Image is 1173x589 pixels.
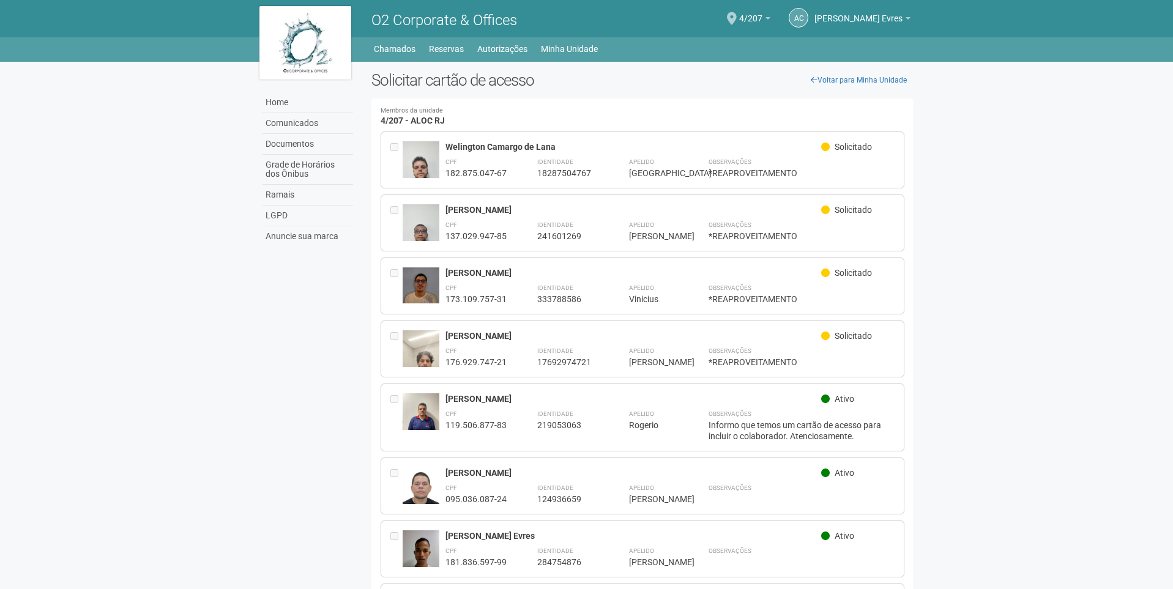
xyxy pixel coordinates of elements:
[403,267,439,303] img: user.jpg
[390,530,403,568] div: Entre em contato com a Aministração para solicitar o cancelamento ou 2a via
[629,347,654,354] strong: Apelido
[629,357,678,368] div: [PERSON_NAME]
[835,142,872,152] span: Solicitado
[429,40,464,57] a: Reservas
[390,467,403,505] div: Entre em contato com a Aministração para solicitar o cancelamento ou 2a via
[739,2,762,23] span: 4/207
[709,347,751,354] strong: Observações
[445,530,822,541] div: [PERSON_NAME] Evres
[537,420,598,431] div: 219053063
[445,294,507,305] div: 173.109.757-31
[259,6,351,80] img: logo.jpg
[629,284,654,291] strong: Apelido
[835,205,872,215] span: Solicitado
[403,141,439,207] img: user.jpg
[629,410,654,417] strong: Apelido
[445,393,822,404] div: [PERSON_NAME]
[403,530,439,579] img: user.jpg
[629,484,654,491] strong: Apelido
[709,168,895,179] div: *REAPROVEITAMENTO
[445,494,507,505] div: 095.036.087-24
[629,494,678,505] div: [PERSON_NAME]
[814,2,903,23] span: Armando Conceição Evres
[445,141,822,152] div: Welington Camargo de Lana
[390,330,403,368] div: Entre em contato com a Aministração para solicitar o cancelamento ou 2a via
[709,547,751,554] strong: Observações
[445,284,457,291] strong: CPF
[709,410,751,417] strong: Observações
[537,410,573,417] strong: Identidade
[445,204,822,215] div: [PERSON_NAME]
[445,410,457,417] strong: CPF
[390,393,403,442] div: Entre em contato com a Aministração para solicitar o cancelamento ou 2a via
[477,40,527,57] a: Autorizações
[445,168,507,179] div: 182.875.047-67
[445,547,457,554] strong: CPF
[629,294,678,305] div: Vinicius
[739,15,770,25] a: 4/207
[835,394,854,404] span: Ativo
[789,8,808,28] a: AC
[374,40,415,57] a: Chamados
[629,420,678,431] div: Rogerio
[629,547,654,554] strong: Apelido
[403,204,439,270] img: user.jpg
[709,221,751,228] strong: Observações
[263,92,353,113] a: Home
[709,294,895,305] div: *REAPROVEITAMENTO
[537,158,573,165] strong: Identidade
[445,557,507,568] div: 181.836.597-99
[445,484,457,491] strong: CPF
[381,108,905,114] small: Membros da unidade
[263,113,353,134] a: Comunicados
[537,557,598,568] div: 284754876
[263,206,353,226] a: LGPD
[263,185,353,206] a: Ramais
[835,531,854,541] span: Ativo
[537,357,598,368] div: 17692974721
[629,221,654,228] strong: Apelido
[263,134,353,155] a: Documentos
[371,12,517,29] span: O2 Corporate & Offices
[835,268,872,278] span: Solicitado
[804,71,914,89] a: Voltar para Minha Unidade
[814,15,910,25] a: [PERSON_NAME] Evres
[445,420,507,431] div: 119.506.877-83
[537,294,598,305] div: 333788586
[629,168,678,179] div: [GEOGRAPHIC_DATA]
[709,484,751,491] strong: Observações
[835,468,854,478] span: Ativo
[537,284,573,291] strong: Identidade
[445,347,457,354] strong: CPF
[403,393,439,442] img: user.jpg
[537,494,598,505] div: 124936659
[445,221,457,228] strong: CPF
[445,231,507,242] div: 137.029.947-85
[537,547,573,554] strong: Identidade
[709,357,895,368] div: *REAPROVEITAMENTO
[537,484,573,491] strong: Identidade
[537,221,573,228] strong: Identidade
[263,226,353,246] a: Anuncie sua marca
[390,141,403,179] div: Entre em contato com a Aministração para solicitar o cancelamento ou 2a via
[445,330,822,341] div: [PERSON_NAME]
[709,231,895,242] div: *REAPROVEITAMENTO
[403,467,439,513] img: user.jpg
[709,284,751,291] strong: Observações
[263,155,353,185] a: Grade de Horários dos Ônibus
[371,71,914,89] h2: Solicitar cartão de acesso
[445,357,507,368] div: 176.929.747-21
[709,158,751,165] strong: Observações
[541,40,598,57] a: Minha Unidade
[629,231,678,242] div: [PERSON_NAME]
[390,267,403,305] div: Entre em contato com a Aministração para solicitar o cancelamento ou 2a via
[709,420,895,442] div: Informo que temos um cartão de acesso para incluir o colaborador. Atenciosamente.
[445,158,457,165] strong: CPF
[390,204,403,242] div: Entre em contato com a Aministração para solicitar o cancelamento ou 2a via
[629,158,654,165] strong: Apelido
[445,267,822,278] div: [PERSON_NAME]
[537,168,598,179] div: 18287504767
[537,347,573,354] strong: Identidade
[835,331,872,341] span: Solicitado
[537,231,598,242] div: 241601269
